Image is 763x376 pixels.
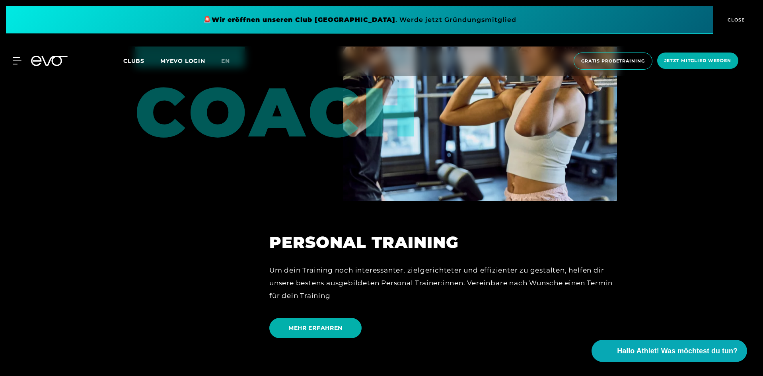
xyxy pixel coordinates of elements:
[269,233,617,252] h2: PERSONAL TRAINING
[135,47,217,146] div: COACH
[713,6,757,34] button: CLOSE
[123,57,160,64] a: Clubs
[655,53,741,70] a: Jetzt Mitglied werden
[581,58,645,64] span: Gratis Probetraining
[160,57,205,64] a: MYEVO LOGIN
[571,53,655,70] a: Gratis Probetraining
[269,264,617,302] div: Um dein Training noch interessanter, zielgerichteter und effizienter zu gestalten, helfen dir uns...
[269,312,365,344] a: MEHR ERFAHREN
[221,57,230,64] span: en
[221,56,239,66] a: en
[123,57,144,64] span: Clubs
[343,47,617,201] img: PERSONAL TRAINING
[664,57,731,64] span: Jetzt Mitglied werden
[726,16,745,23] span: CLOSE
[592,340,747,362] button: Hallo Athlet! Was möchtest du tun?
[288,324,343,332] span: MEHR ERFAHREN
[617,346,738,357] span: Hallo Athlet! Was möchtest du tun?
